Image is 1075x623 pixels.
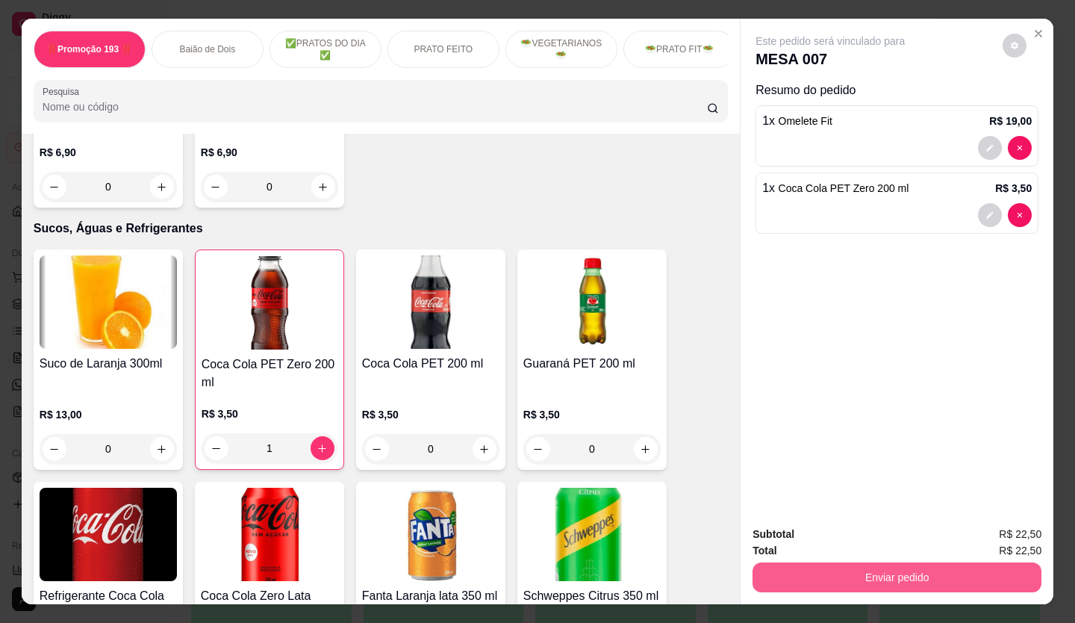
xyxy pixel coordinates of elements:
[362,255,499,349] img: product-image
[978,136,1002,160] button: decrease-product-quantity
[752,528,794,540] strong: Subtotal
[40,407,177,422] p: R$ 13,00
[1026,22,1050,46] button: Close
[40,355,177,373] h4: Suco de Laranja 300ml
[755,49,905,69] p: MESA 007
[46,43,132,55] p: ‼️Promoção 193 ‼️
[755,81,1038,99] p: Resumo do pedido
[518,37,605,61] p: 🥗VEGETARIANOS🥗
[523,488,661,581] img: product-image
[179,43,235,55] p: Baião de Dois
[40,255,177,349] img: product-image
[202,256,337,350] img: product-image
[526,437,550,461] button: decrease-product-quantity
[362,407,499,422] p: R$ 3,50
[989,114,1032,128] p: R$ 19,00
[523,587,661,605] h4: Schweppes Citrus 350 ml
[995,181,1032,196] p: R$ 3,50
[205,436,228,460] button: decrease-product-quantity
[43,437,66,461] button: decrease-product-quantity
[362,587,499,605] h4: Fanta Laranja lata 350 ml
[523,355,661,373] h4: Guaraná PET 200 ml
[473,437,496,461] button: increase-product-quantity
[204,175,228,199] button: decrease-product-quantity
[34,220,728,238] p: Sucos, Águas e Refrigerantes
[978,203,1002,227] button: decrease-product-quantity
[999,542,1041,559] span: R$ 22,50
[282,37,369,61] p: ✅PRATOS DO DIA ✅
[201,587,338,623] h4: Coca Cola Zero Lata 350ml
[362,488,499,581] img: product-image
[311,175,335,199] button: increase-product-quantity
[201,488,338,581] img: product-image
[999,526,1041,542] span: R$ 22,50
[202,406,337,421] p: R$ 3,50
[779,115,832,127] span: Omelete Fit
[362,355,499,373] h4: Coca Cola PET 200 ml
[40,488,177,581] img: product-image
[779,182,909,194] span: Coca Cola PET Zero 200 ml
[40,145,177,160] p: R$ 6,90
[762,112,832,130] p: 1 x
[201,145,338,160] p: R$ 6,90
[634,437,658,461] button: increase-product-quantity
[150,437,174,461] button: increase-product-quantity
[755,34,905,49] p: Este pedido será vinculado para
[311,436,334,460] button: increase-product-quantity
[645,43,714,55] p: 🥗PRATO FIT🥗
[523,255,661,349] img: product-image
[762,179,909,197] p: 1 x
[1003,34,1026,58] button: decrease-product-quantity
[523,407,661,422] p: R$ 3,50
[365,437,389,461] button: decrease-product-quantity
[40,587,177,623] h4: Refrigerante Coca Cola 350ml
[752,545,776,557] strong: Total
[1008,136,1032,160] button: decrease-product-quantity
[1008,203,1032,227] button: decrease-product-quantity
[414,43,473,55] p: PRATO FEITO
[752,562,1041,592] button: Enviar pedido
[150,175,174,199] button: increase-product-quantity
[43,85,84,98] label: Pesquisa
[43,99,708,114] input: Pesquisa
[43,175,66,199] button: decrease-product-quantity
[202,356,337,391] h4: Coca Cola PET Zero 200 ml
